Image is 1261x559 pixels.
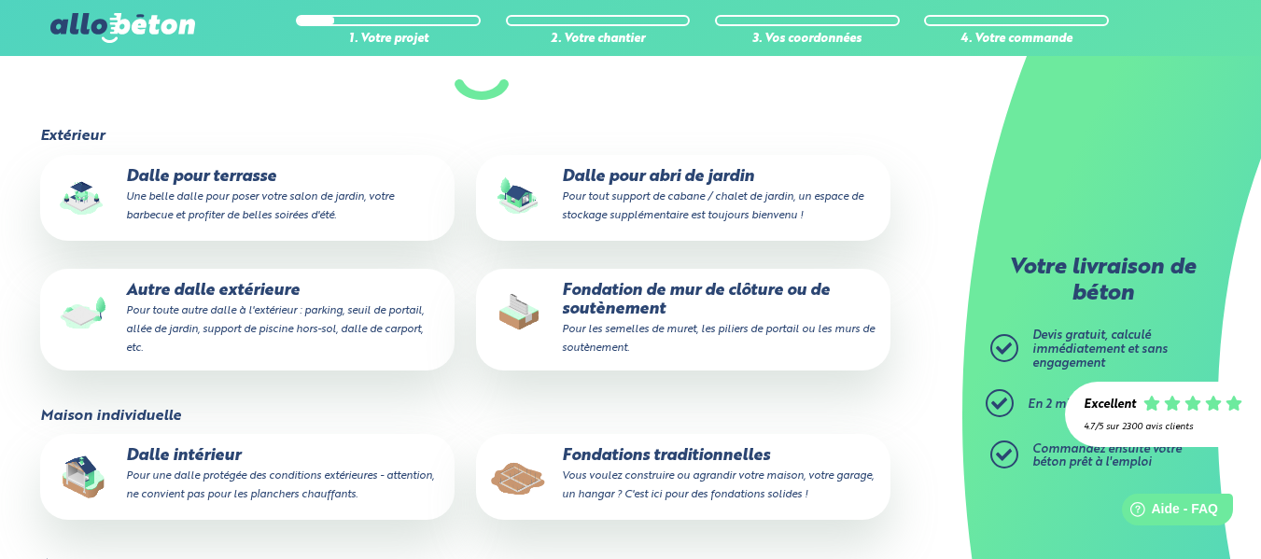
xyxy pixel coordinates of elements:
img: final_use.values.inside_slab [53,447,113,507]
img: final_use.values.outside_slab [53,282,113,342]
div: 4. Votre commande [924,33,1109,47]
p: Dalle pour terrasse [53,168,441,225]
div: 4.7/5 sur 2300 avis clients [1084,422,1242,432]
legend: Maison individuelle [40,408,181,425]
p: Autre dalle extérieure [53,282,441,357]
legend: Extérieur [40,128,105,145]
img: allobéton [50,13,194,43]
p: Fondation de mur de clôture ou de soutènement [489,282,877,357]
small: Pour les semelles de muret, les piliers de portail ou les murs de soutènement. [562,324,875,354]
div: Excellent [1084,398,1136,412]
p: Dalle intérieur [53,447,441,504]
small: Pour toute autre dalle à l'extérieur : parking, seuil de portail, allée de jardin, support de pis... [126,305,424,354]
img: final_use.values.traditional_fundations [489,447,549,507]
div: 2. Votre chantier [506,33,691,47]
small: Pour tout support de cabane / chalet de jardin, un espace de stockage supplémentaire est toujours... [562,191,863,221]
label: Quel est votre projet ? [38,24,924,100]
img: final_use.values.garden_shed [489,168,549,228]
span: Devis gratuit, calculé immédiatement et sans engagement [1032,329,1168,369]
p: Votre livraison de béton [995,256,1210,307]
img: final_use.values.closing_wall_fundation [489,282,549,342]
img: final_use.values.terrace [53,168,113,228]
span: Commandez ensuite votre béton prêt à l'emploi [1032,443,1182,469]
small: Une belle dalle pour poser votre salon de jardin, votre barbecue et profiter de belles soirées d'... [126,191,394,221]
iframe: Help widget launcher [1095,486,1240,538]
p: Fondations traditionnelles [489,447,877,504]
small: Pour une dalle protégée des conditions extérieures - attention, ne convient pas pour les plancher... [126,470,434,500]
div: 1. Votre projet [296,33,481,47]
div: 3. Vos coordonnées [715,33,900,47]
span: En 2 minutes top chrono [1028,398,1167,411]
p: Dalle pour abri de jardin [489,168,877,225]
small: Vous voulez construire ou agrandir votre maison, votre garage, un hangar ? C'est ici pour des fon... [562,470,874,500]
